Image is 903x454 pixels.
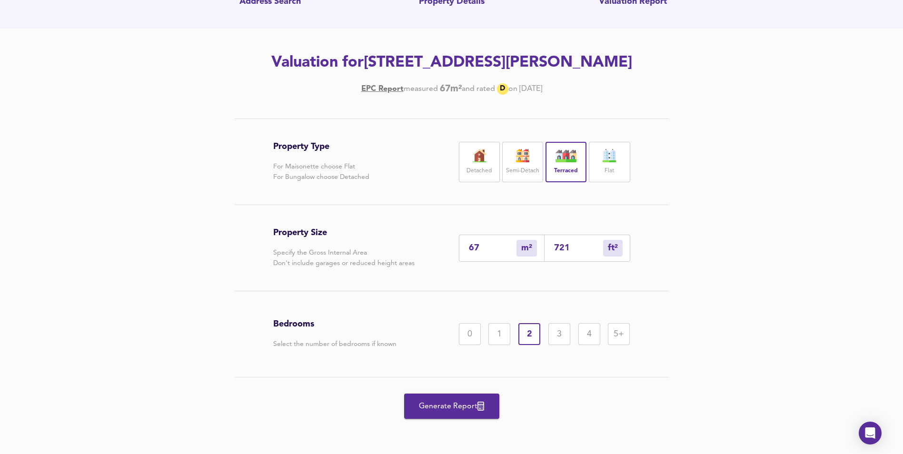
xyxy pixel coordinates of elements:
div: 3 [548,323,570,345]
h2: Valuation for [STREET_ADDRESS][PERSON_NAME] [182,52,721,73]
b: 67 m² [440,84,462,94]
label: Flat [605,165,614,177]
button: Generate Report [404,394,499,419]
p: Specify the Gross Internal Area Don't include garages or reduced height areas [273,247,415,268]
p: For Maisonette choose Flat For Bungalow choose Detached [273,161,369,182]
img: house-icon [511,149,535,162]
label: Semi-Detach [506,165,539,177]
img: flat-icon [597,149,621,162]
h3: Property Size [273,227,415,238]
div: m² [603,240,623,257]
div: 1 [488,323,510,345]
a: EPC Report [361,84,404,94]
div: Detached [459,142,500,182]
div: 2 [518,323,540,345]
div: 5+ [608,323,630,345]
h3: Bedrooms [273,319,397,329]
div: D [497,83,508,95]
span: Generate Report [414,400,490,413]
div: and rated [462,84,495,94]
div: Flat [589,142,630,182]
div: Open Intercom Messenger [859,422,882,444]
h3: Property Type [273,141,369,152]
div: 0 [459,323,481,345]
div: m² [516,240,537,257]
div: on [508,84,517,94]
div: Semi-Detach [502,142,543,182]
label: Terraced [554,165,578,177]
div: [DATE] [361,83,542,95]
img: house-icon [467,149,491,162]
img: house-icon [554,149,578,162]
input: Enter sqm [469,243,516,253]
div: Terraced [546,142,586,182]
p: Select the number of bedrooms if known [273,339,397,349]
div: measured [404,84,438,94]
input: Sqft [554,243,603,253]
label: Detached [466,165,492,177]
div: 4 [578,323,600,345]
